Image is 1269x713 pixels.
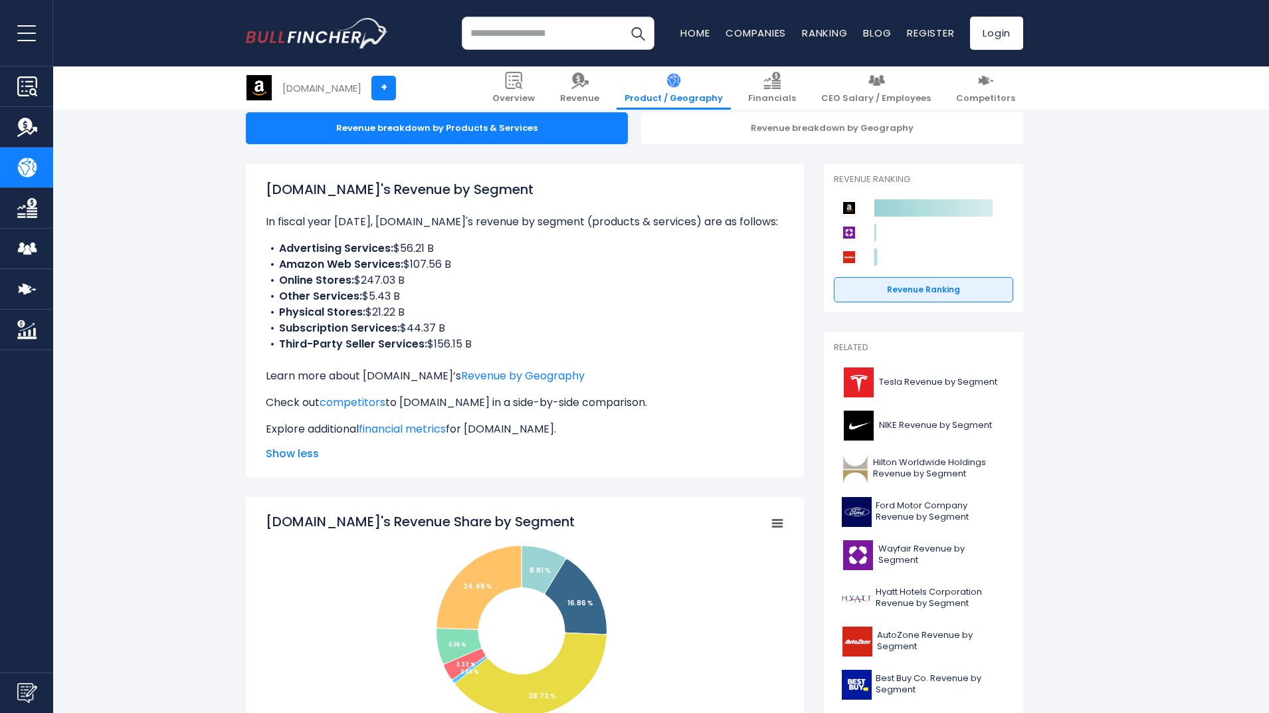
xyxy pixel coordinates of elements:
[834,364,1013,401] a: Tesla Revenue by Segment
[266,214,784,230] p: In fiscal year [DATE], [DOMAIN_NAME]'s revenue by segment (products & services) are as follows:
[552,66,607,110] a: Revenue
[621,17,654,50] button: Search
[907,26,954,40] a: Register
[842,454,869,484] img: HLT logo
[266,446,784,462] span: Show less
[461,368,585,383] a: Revenue by Geography
[842,670,872,700] img: BBY logo
[530,565,551,575] tspan: 8.81 %
[748,93,796,104] span: Financials
[813,66,939,110] a: CEO Salary / Employees
[740,66,804,110] a: Financials
[460,668,478,676] tspan: 0.85 %
[878,544,1005,566] span: Wayfair Revenue by Segment
[802,26,847,40] a: Ranking
[567,598,593,608] tspan: 16.86 %
[842,367,875,397] img: TSLA logo
[266,512,575,531] tspan: [DOMAIN_NAME]'s Revenue Share by Segment
[279,336,427,352] b: Third-Party Seller Services:
[266,272,784,288] li: $247.03 B
[246,18,389,49] img: bullfincher logo
[876,673,1005,696] span: Best Buy Co. Revenue by Segment
[842,583,872,613] img: H logo
[834,494,1013,530] a: Ford Motor Company Revenue by Segment
[448,641,466,649] tspan: 6.96 %
[279,256,403,272] b: Amazon Web Services:
[726,26,786,40] a: Companies
[320,395,385,410] a: competitors
[842,497,872,527] img: F logo
[834,623,1013,660] a: AutoZone Revenue by Segment
[680,26,710,40] a: Home
[266,256,784,272] li: $107.56 B
[279,304,365,320] b: Physical Stores:
[529,691,556,701] tspan: 38.72 %
[834,580,1013,617] a: Hyatt Hotels Corporation Revenue by Segment
[266,288,784,304] li: $5.43 B
[484,66,543,110] a: Overview
[617,66,731,110] a: Product / Geography
[359,421,446,437] a: financial metrics
[625,93,723,104] span: Product / Geography
[840,224,858,241] img: Wayfair competitors logo
[266,336,784,352] li: $156.15 B
[279,241,393,256] b: Advertising Services:
[279,320,400,336] b: Subscription Services:
[279,288,362,304] b: Other Services:
[842,627,873,657] img: AZO logo
[456,661,475,668] tspan: 3.33 %
[266,395,784,411] p: Check out to [DOMAIN_NAME] in a side-by-side comparison.
[266,368,784,384] p: Learn more about [DOMAIN_NAME]’s
[821,93,931,104] span: CEO Salary / Employees
[877,630,1005,653] span: AutoZone Revenue by Segment
[266,421,784,437] p: Explore additional for [DOMAIN_NAME].
[371,76,396,100] a: +
[834,451,1013,487] a: Hilton Worldwide Holdings Revenue by Segment
[266,304,784,320] li: $21.22 B
[266,241,784,256] li: $56.21 B
[834,174,1013,185] p: Revenue Ranking
[834,342,1013,354] p: Related
[246,112,628,144] div: Revenue breakdown by Products & Services
[246,75,272,100] img: AMZN logo
[948,66,1023,110] a: Competitors
[842,411,875,441] img: NKE logo
[463,581,492,591] tspan: 24.48 %
[842,540,874,570] img: W logo
[834,277,1013,302] a: Revenue Ranking
[840,199,858,217] img: Amazon.com competitors logo
[279,272,354,288] b: Online Stores:
[876,500,1005,523] span: Ford Motor Company Revenue by Segment
[266,179,784,199] h1: [DOMAIN_NAME]'s Revenue by Segment
[834,407,1013,444] a: NIKE Revenue by Segment
[834,666,1013,703] a: Best Buy Co. Revenue by Segment
[266,320,784,336] li: $44.37 B
[834,537,1013,573] a: Wayfair Revenue by Segment
[956,93,1015,104] span: Competitors
[492,93,535,104] span: Overview
[641,112,1023,144] div: Revenue breakdown by Geography
[560,93,599,104] span: Revenue
[873,457,1005,480] span: Hilton Worldwide Holdings Revenue by Segment
[863,26,891,40] a: Blog
[876,587,1005,609] span: Hyatt Hotels Corporation Revenue by Segment
[246,18,389,49] a: Go to homepage
[879,377,997,388] span: Tesla Revenue by Segment
[970,17,1023,50] a: Login
[879,420,992,431] span: NIKE Revenue by Segment
[840,249,858,266] img: AutoZone competitors logo
[282,80,361,96] div: [DOMAIN_NAME]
